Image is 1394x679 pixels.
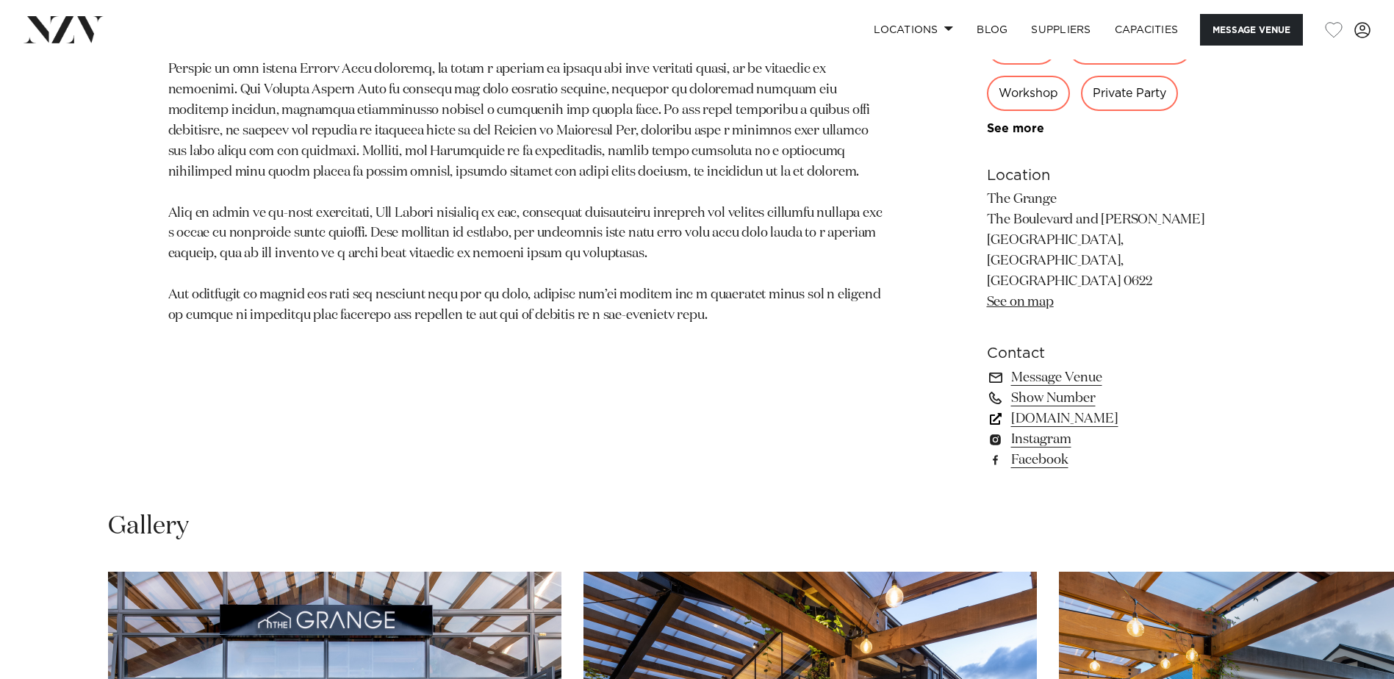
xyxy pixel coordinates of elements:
[987,450,1226,470] a: Facebook
[965,14,1019,46] a: BLOG
[987,165,1226,187] h6: Location
[987,388,1226,409] a: Show Number
[987,295,1054,309] a: See on map
[987,342,1226,364] h6: Contact
[987,429,1226,450] a: Instagram
[987,367,1226,388] a: Message Venue
[1200,14,1303,46] button: Message Venue
[1019,14,1102,46] a: SUPPLIERS
[1081,76,1178,111] div: Private Party
[108,510,189,543] h2: Gallery
[987,190,1226,312] p: The Grange The Boulevard and [PERSON_NAME][GEOGRAPHIC_DATA], [GEOGRAPHIC_DATA], [GEOGRAPHIC_DATA]...
[987,409,1226,429] a: [DOMAIN_NAME]
[24,16,104,43] img: nzv-logo.png
[1103,14,1190,46] a: Capacities
[862,14,965,46] a: Locations
[987,76,1070,111] div: Workshop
